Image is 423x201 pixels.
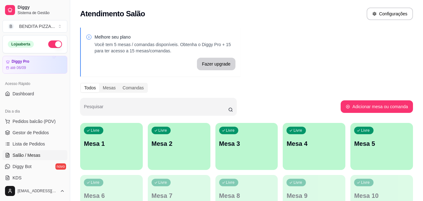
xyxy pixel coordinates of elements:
p: Você tem 5 mesas / comandas disponíveis. Obtenha o Diggy Pro + 15 para ter acesso a 15 mesas/coma... [95,41,235,54]
button: Alterar Status [48,40,62,48]
span: Lista de Pedidos [13,141,45,147]
p: Livre [158,128,167,133]
p: Mesa 1 [84,139,139,148]
div: BENDITA PIZZA ... [19,23,55,29]
button: LivreMesa 5 [350,123,413,170]
button: Pedidos balcão (PDV) [3,116,67,126]
span: Pedidos balcão (PDV) [13,118,56,124]
p: Mesa 7 [152,191,207,200]
p: Livre [226,180,235,185]
a: DiggySistema de Gestão [3,3,67,18]
span: Salão / Mesas [13,152,40,158]
button: LivreMesa 1 [80,123,143,170]
span: Diggy [18,5,65,10]
div: Loja aberta [8,41,34,48]
p: Melhore seu plano [95,34,235,40]
a: Salão / Mesas [3,150,67,160]
button: LivreMesa 3 [215,123,278,170]
button: Fazer upgrade [197,58,235,70]
button: [EMAIL_ADDRESS][DOMAIN_NAME] [3,183,67,198]
p: Mesa 5 [354,139,409,148]
p: Mesa 8 [219,191,274,200]
h2: Atendimento Salão [80,9,145,19]
p: Mesa 6 [84,191,139,200]
p: Livre [158,180,167,185]
button: Configurações [367,8,413,20]
article: até 06/09 [10,65,26,70]
p: Mesa 9 [286,191,342,200]
div: Todos [81,83,99,92]
div: Comandas [119,83,147,92]
p: Mesa 3 [219,139,274,148]
button: Adicionar mesa ou comanda [341,100,413,113]
span: Diggy Bot [13,163,32,170]
p: Livre [226,128,235,133]
button: LivreMesa 2 [148,123,210,170]
p: Mesa 4 [286,139,342,148]
a: Diggy Botnovo [3,161,67,172]
input: Pesquisar [84,106,228,112]
span: KDS [13,175,22,181]
p: Livre [293,180,302,185]
span: Sistema de Gestão [18,10,65,15]
a: Dashboard [3,89,67,99]
p: Livre [361,180,370,185]
p: Livre [91,128,100,133]
button: LivreMesa 4 [283,123,345,170]
p: Livre [361,128,370,133]
a: Diggy Proaté 06/09 [3,56,67,74]
p: Mesa 2 [152,139,207,148]
a: Lista de Pedidos [3,139,67,149]
span: B [8,23,14,29]
p: Livre [91,180,100,185]
a: KDS [3,173,67,183]
article: Diggy Pro [12,59,29,64]
span: Dashboard [13,91,34,97]
div: Mesas [99,83,119,92]
div: Dia a dia [3,106,67,116]
a: Gestor de Pedidos [3,128,67,138]
button: Select a team [3,20,67,33]
div: Acesso Rápido [3,79,67,89]
p: Livre [293,128,302,133]
p: Mesa 10 [354,191,409,200]
span: [EMAIL_ADDRESS][DOMAIN_NAME] [18,188,57,193]
span: Gestor de Pedidos [13,130,49,136]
